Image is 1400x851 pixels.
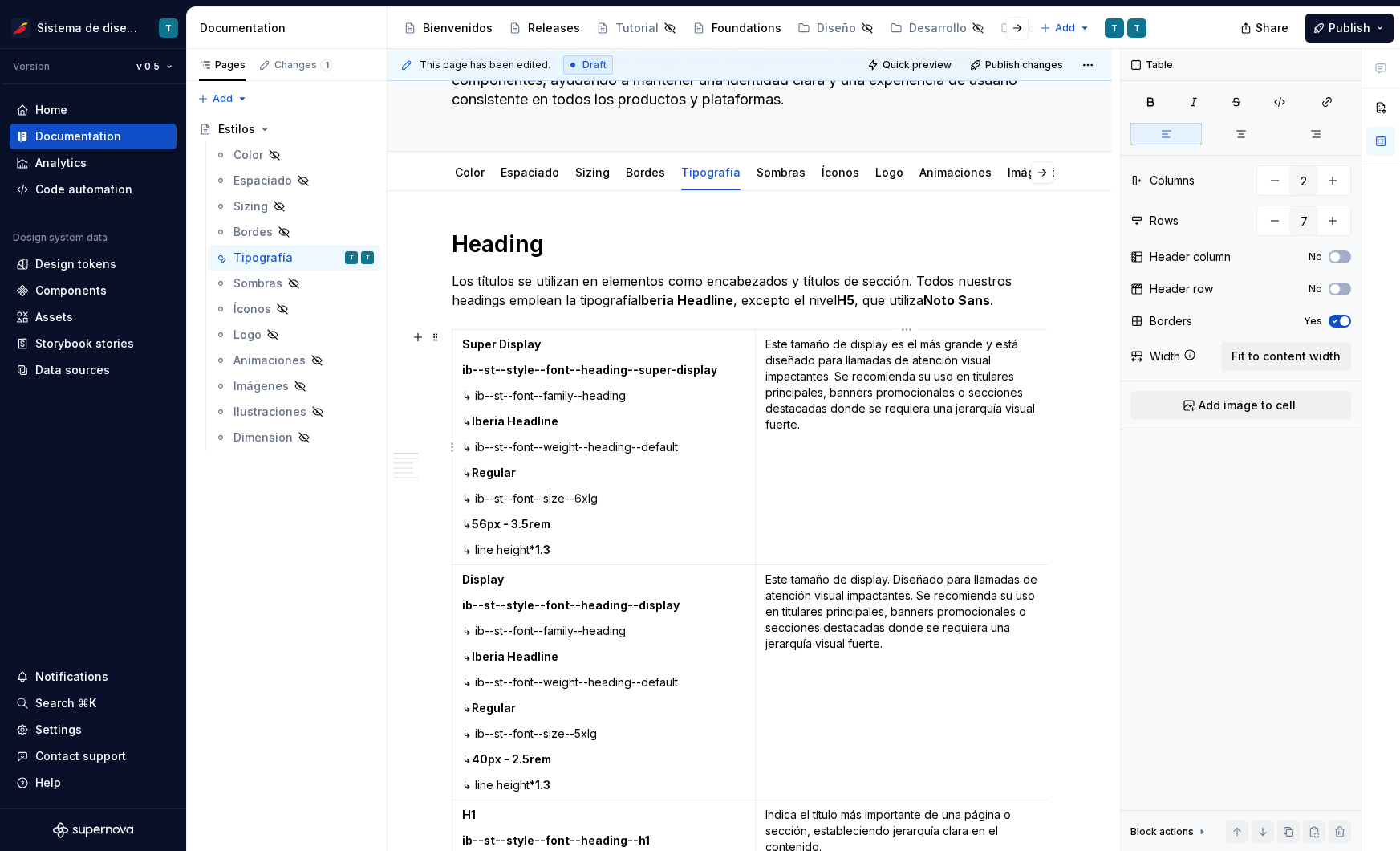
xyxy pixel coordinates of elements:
label: No [1309,250,1322,263]
p: ↳ ib--st--font--weight--heading--default [462,674,745,690]
a: Íconos [208,296,380,322]
div: T [165,22,172,35]
span: Draft [582,59,607,71]
label: No [1309,283,1322,295]
button: Quick preview [862,54,959,76]
p: ↳ [462,516,745,532]
span: Add [213,92,233,105]
p: ↳ ib--st--font--size--5xlg [462,726,745,742]
a: Color [455,165,485,179]
button: Add [193,88,253,110]
strong: Noto Sans [923,292,990,308]
div: Page tree [193,116,380,450]
p: ↳ ib--st--font--weight--heading--default [462,439,745,455]
div: Sombras [233,275,282,291]
p: ↳ [462,413,745,430]
strong: Super Display [462,337,541,351]
div: Desarrollo [909,20,967,36]
span: Fit to content width [1232,348,1341,364]
a: Ilustraciones [208,399,380,425]
span: Publish [1329,20,1370,36]
div: Analytics [35,155,87,171]
strong: Regular [472,466,516,479]
p: ↳ [462,649,745,665]
a: Settings [10,717,177,743]
a: Tipografía [681,165,741,179]
a: Animaciones [208,348,380,373]
div: Changes [274,59,333,71]
a: Releases [502,15,586,41]
p: ↳ line height [462,542,745,558]
div: Bienvenidos [423,20,493,36]
div: Header row [1150,281,1213,297]
span: Add [1055,22,1075,35]
div: Sombras [750,155,812,189]
div: Assets [35,309,73,325]
div: Block actions [1130,825,1194,838]
a: Espaciado [501,165,559,179]
button: Publish [1305,14,1394,43]
div: Page tree [397,12,1032,44]
a: Code automation [10,177,177,202]
a: Tutorial [590,15,683,41]
div: Íconos [815,155,866,189]
div: Animaciones [913,155,998,189]
button: Publish changes [965,54,1070,76]
div: Sistema de diseño Iberia [37,20,140,36]
img: 55604660-494d-44a9-beb2-692398e9940a.png [11,18,30,38]
div: Storybook stories [35,336,134,352]
a: Diseño [791,15,880,41]
strong: Regular [472,701,516,715]
a: Logo [208,322,380,348]
div: Rows [1150,213,1179,229]
a: Imágenes [208,373,380,399]
div: Color [233,147,263,163]
div: Color [448,155,491,189]
a: Design tokens [10,251,177,277]
strong: ib--st--style--font--heading--display [462,598,680,612]
div: Dimension [233,430,293,446]
span: Share [1256,20,1288,36]
p: ↳ ib--st--font--size--6xlg [462,491,745,507]
div: Sizing [569,155,616,189]
button: Add image to cell [1130,391,1351,420]
strong: H5 [837,292,854,308]
a: Logo [875,165,903,179]
span: Quick preview [883,59,952,71]
div: Bordes [233,224,273,240]
a: Assets [10,304,177,330]
a: Analytics [10,150,177,176]
div: Tutorial [615,20,659,36]
p: Los títulos se utilizan en elementos como encabezados y títulos de sección. Todos nuestros headin... [452,271,1048,310]
button: Help [10,770,177,796]
button: Search ⌘K [10,690,177,716]
button: Contact support [10,743,177,769]
div: Ilustraciones [233,404,306,420]
a: Íconos [822,165,859,179]
div: Pages [199,59,246,71]
div: Espaciado [494,155,566,189]
div: Design system data [13,231,108,244]
div: Contact support [35,748,126,764]
a: Bordes [208,219,380,245]
a: Espaciado [208,168,380,193]
span: This page has been edited. [420,59,550,71]
a: Sombras [208,271,380,296]
div: Components [35,283,107,299]
strong: 40px - 2.5rem [472,752,551,766]
a: Documentation [10,124,177,149]
a: Animaciones [919,165,992,179]
p: ↳ ib--st--font--family--heading [462,623,745,639]
a: Color [208,142,380,168]
div: Imágenes [233,378,289,394]
h1: Heading [452,230,1048,259]
div: Foundations [712,20,781,36]
a: Components [10,278,177,303]
a: Desarrollo [883,15,991,41]
a: Bienvenidos [397,15,499,41]
svg: Supernova Logo [53,822,133,838]
a: Data sources [10,357,177,383]
div: Diseño [817,20,856,36]
span: Add image to cell [1199,397,1296,413]
a: Storybook stories [10,331,177,356]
